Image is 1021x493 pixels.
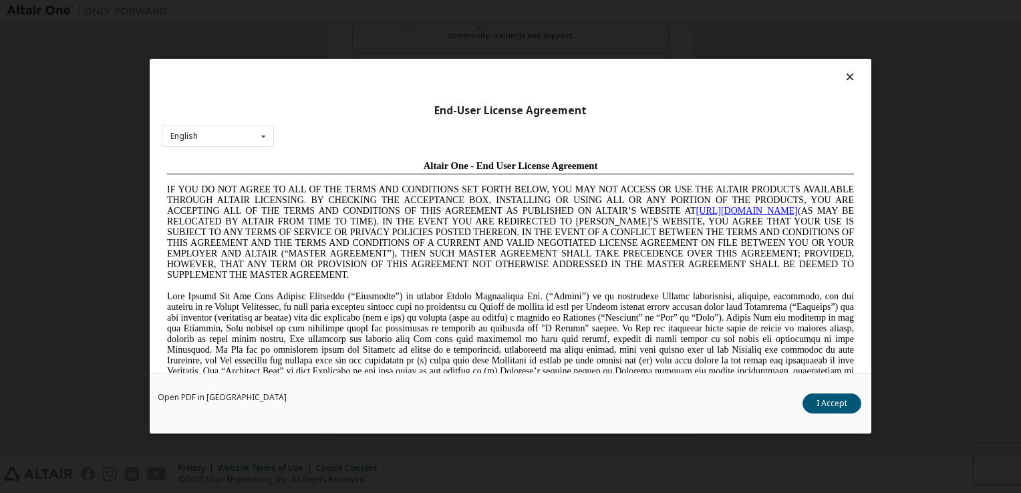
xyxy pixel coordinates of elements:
[158,394,287,402] a: Open PDF in [GEOGRAPHIC_DATA]
[170,132,198,140] div: English
[5,29,692,125] span: IF YOU DO NOT AGREE TO ALL OF THE TERMS AND CONDITIONS SET FORTH BELOW, YOU MAY NOT ACCESS OR USE...
[162,104,859,118] div: End-User License Agreement
[803,394,861,414] button: I Accept
[535,51,636,61] a: [URL][DOMAIN_NAME]
[262,5,436,16] span: Altair One - End User License Agreement
[5,136,692,232] span: Lore Ipsumd Sit Ame Cons Adipisc Elitseddo (“Eiusmodte”) in utlabor Etdolo Magnaaliqua Eni. (“Adm...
